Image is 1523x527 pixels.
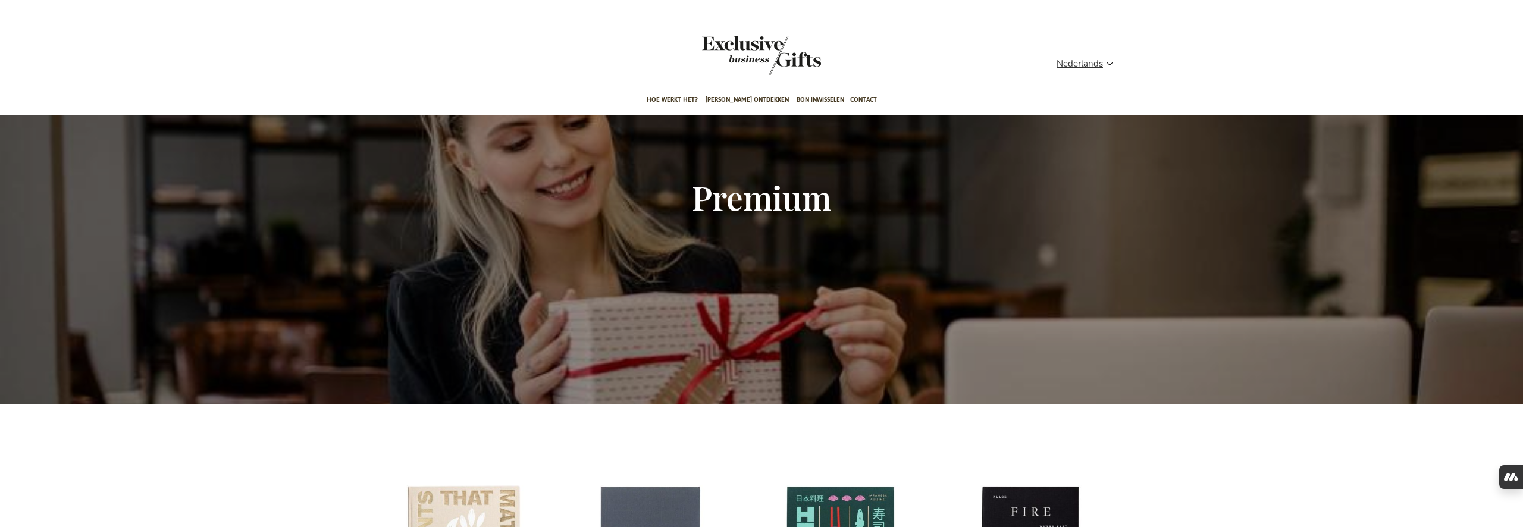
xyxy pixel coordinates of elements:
img: Exclusive Business gifts logo [702,36,821,75]
span: Contact [850,86,877,114]
a: store logo [702,36,761,75]
span: Bon inwisselen [797,86,844,114]
span: [PERSON_NAME] ontdekken [706,86,789,114]
span: Hoe werkt het? [647,86,698,114]
div: Nederlands [1057,57,1121,71]
span: Premium [692,175,831,219]
span: Nederlands [1057,57,1103,71]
